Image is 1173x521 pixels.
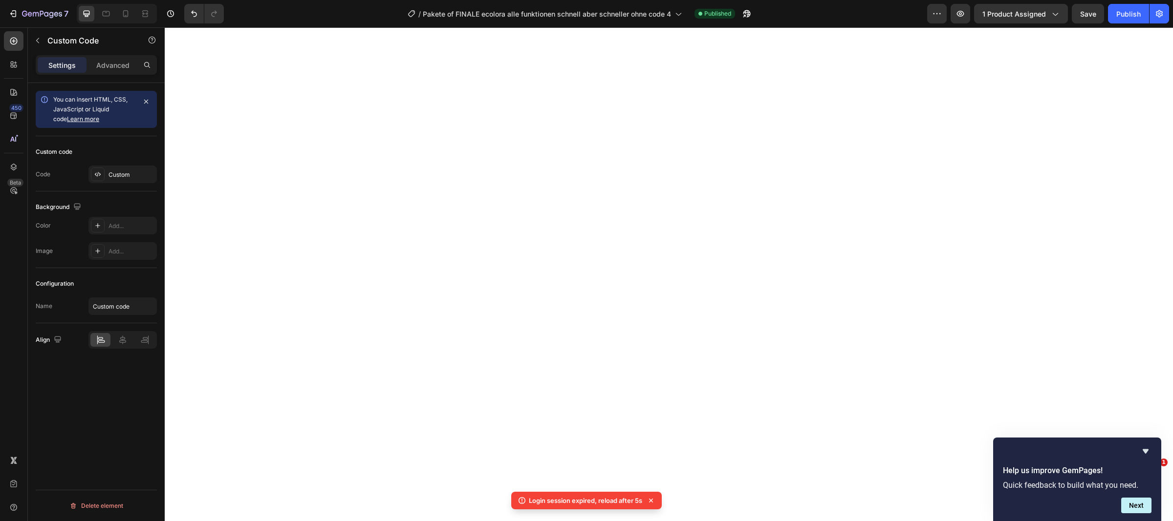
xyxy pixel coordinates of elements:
p: Login session expired, reload after 5s [529,496,642,505]
span: You can insert HTML, CSS, JavaScript or Liquid code [53,96,128,123]
div: Add... [109,247,154,256]
div: Background [36,201,83,214]
button: Next question [1121,498,1151,513]
button: Save [1072,4,1104,23]
a: Learn more [67,115,99,123]
div: Delete element [69,500,123,512]
div: Custom code [36,147,72,156]
span: 1 [1160,458,1168,466]
p: Custom Code [47,35,130,46]
span: / [418,9,421,19]
div: Add... [109,222,154,230]
div: Help us improve GemPages! [1003,445,1151,513]
div: Undo/Redo [184,4,224,23]
div: Beta [7,179,23,187]
button: Publish [1108,4,1149,23]
h2: Help us improve GemPages! [1003,465,1151,477]
button: 1 product assigned [974,4,1068,23]
p: Advanced [96,60,130,70]
span: Save [1080,10,1096,18]
div: Color [36,221,51,230]
div: 450 [9,104,23,112]
div: Code [36,170,50,179]
button: 7 [4,4,73,23]
p: 7 [64,8,68,20]
p: Settings [48,60,76,70]
span: Published [704,9,731,18]
span: 1 product assigned [982,9,1046,19]
div: Publish [1116,9,1141,19]
div: Custom [109,170,154,179]
div: Configuration [36,279,74,288]
span: Pakete of FINALE ecolora alle funktionen schnell aber schneller ohne code 4 [423,9,671,19]
button: Delete element [36,498,157,514]
iframe: Design area [165,27,1173,521]
div: Align [36,333,64,347]
p: Quick feedback to build what you need. [1003,480,1151,490]
div: Name [36,302,52,311]
div: Image [36,247,53,255]
button: Hide survey [1140,445,1151,457]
